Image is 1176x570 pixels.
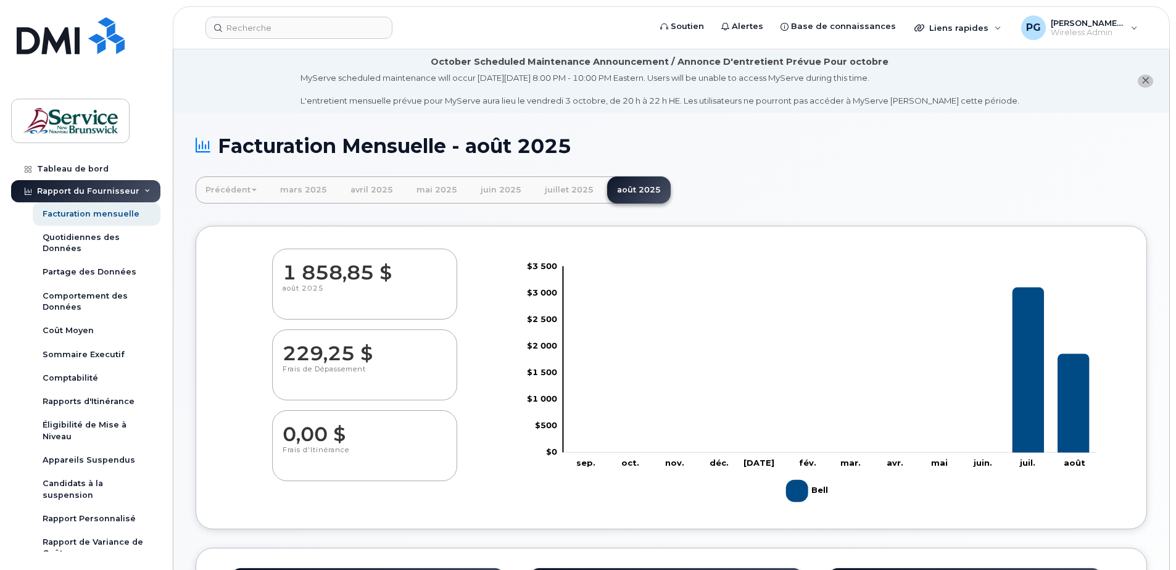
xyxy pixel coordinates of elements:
button: close notification [1138,75,1153,88]
g: Légende [786,475,831,507]
dd: 0,00 $ [283,411,447,445]
tspan: juin. [973,458,992,468]
tspan: $0 [546,447,557,456]
div: October Scheduled Maintenance Announcement / Annonce D'entretient Prévue Pour octobre [431,56,888,68]
p: Frais d'Itinérance [283,445,447,468]
tspan: avr. [887,458,903,468]
tspan: oct. [621,458,639,468]
tspan: $2 000 [527,341,557,350]
tspan: [DATE] [743,458,774,468]
dd: 229,25 $ [283,330,447,365]
tspan: déc. [710,458,729,468]
a: mars 2025 [270,176,337,204]
g: Graphique [527,260,1096,506]
tspan: $1 000 [527,394,557,403]
div: MyServe scheduled maintenance will occur [DATE][DATE] 8:00 PM - 10:00 PM Eastern. Users will be u... [300,72,1019,107]
tspan: nov. [665,458,684,468]
a: août 2025 [607,176,671,204]
tspan: mai [931,458,948,468]
a: juillet 2025 [535,176,603,204]
tspan: $500 [535,420,557,430]
tspan: $2 500 [527,314,557,324]
tspan: mar. [840,458,861,468]
tspan: $1 500 [527,367,557,377]
tspan: août [1064,458,1085,468]
a: avril 2025 [341,176,403,204]
tspan: fév. [799,458,816,468]
g: Bell [569,287,1089,453]
a: juin 2025 [471,176,531,204]
p: août 2025 [283,284,447,306]
h1: Facturation Mensuelle - août 2025 [196,135,1147,157]
g: Bell [786,475,831,507]
tspan: juil. [1019,458,1035,468]
p: Frais de Dépassement [283,365,447,387]
a: mai 2025 [407,176,467,204]
tspan: $3 000 [527,287,557,297]
tspan: sep. [576,458,595,468]
tspan: $3 500 [527,260,557,270]
dd: 1 858,85 $ [283,249,447,284]
a: Précédent [196,176,267,204]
